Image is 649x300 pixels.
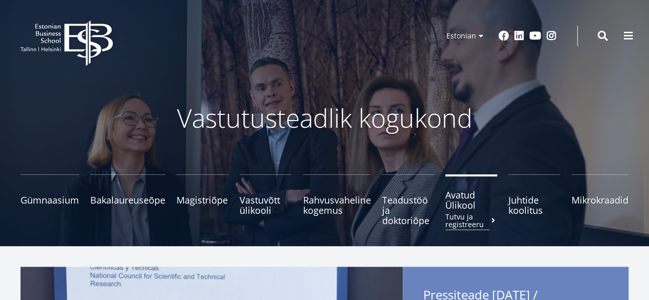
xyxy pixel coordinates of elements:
a: Youtube [529,31,541,41]
a: Gümnaasium [21,174,79,226]
a: Facebook [499,31,509,41]
span: Rahvusvaheline kogemus [303,195,370,215]
span: Magistriõpe [176,195,228,205]
a: Instagram [546,31,557,41]
span: Teadustöö ja doktoriõpe [382,195,434,226]
a: Juhtide koolitus [508,174,560,226]
a: Teadustöö ja doktoriõpe [382,174,434,226]
a: Avatud ÜlikoolTutvu ja registreeru [445,174,497,226]
span: Gümnaasium [21,195,79,205]
p: Vastutusteadlik kogukond [53,103,597,133]
span: Vastuvõtt ülikooli [240,195,291,215]
span: Mikrokraadid [572,195,628,205]
a: Linkedin [514,31,524,41]
small: Tutvu ja registreeru [445,213,497,228]
a: Bakalaureuseõpe [90,174,165,226]
a: Mikrokraadid [572,174,628,226]
span: Avatud Ülikool [445,190,497,210]
span: Juhtide koolitus [508,195,560,215]
a: Magistriõpe [176,174,228,226]
span: Bakalaureuseõpe [90,195,165,205]
a: Vastuvõtt ülikooli [240,174,291,226]
a: Rahvusvaheline kogemus [303,174,370,226]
